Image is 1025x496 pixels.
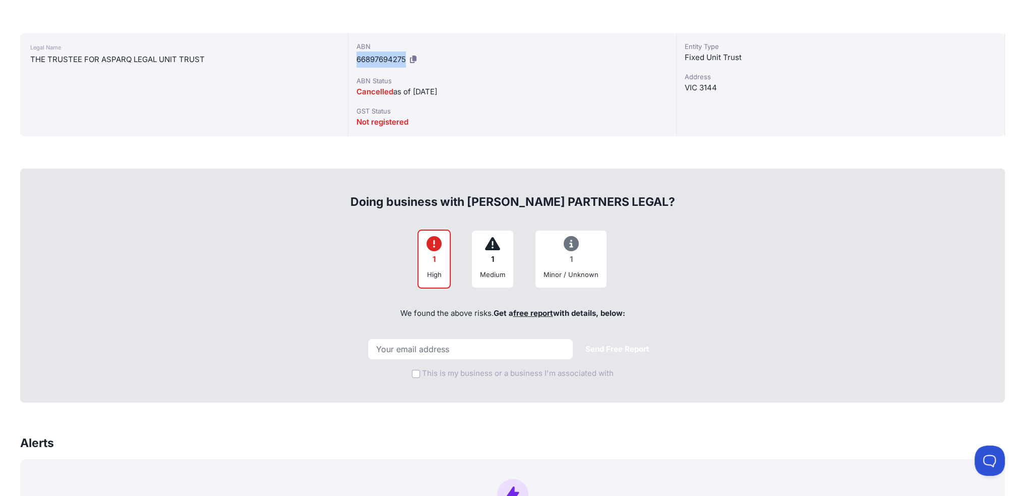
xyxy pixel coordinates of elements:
div: 1 [480,250,505,269]
div: Minor / Unknown [544,269,598,280]
div: as of [DATE] [356,86,668,98]
iframe: Toggle Customer Support [975,446,1005,476]
div: Fixed Unit Trust [685,51,996,64]
div: GST Status [356,106,668,116]
div: ABN Status [356,76,668,86]
div: ABN [356,41,668,51]
span: Get a with details, below: [494,308,625,318]
span: 66897694275 [356,54,406,64]
h3: Alerts [20,435,54,451]
a: free report [513,308,553,318]
div: THE TRUSTEE FOR ASPARQ LEGAL UNIT TRUST [30,53,338,66]
span: Cancelled [356,87,393,96]
div: Entity Type [685,41,996,51]
div: Doing business with [PERSON_NAME] PARTNERS LEGAL? [31,178,994,210]
div: High [427,269,442,280]
div: Medium [480,269,505,280]
label: This is my business or a business I'm associated with [422,368,614,379]
div: VIC 3144 [685,82,996,94]
div: Legal Name [30,41,338,53]
button: Send Free Report [577,340,657,359]
input: Your email address [368,339,573,360]
div: 1 [427,250,442,269]
div: We found the above risks. [31,297,994,331]
div: Address [685,72,996,82]
span: Not registered [356,117,408,127]
div: 1 [544,250,598,269]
